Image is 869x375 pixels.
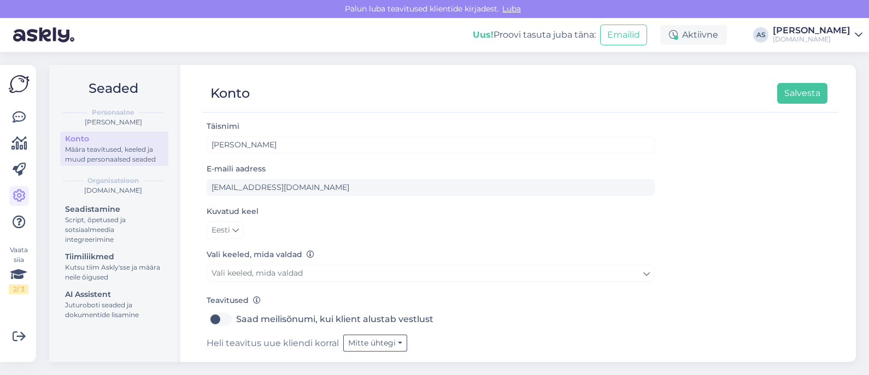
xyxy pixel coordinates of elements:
b: Personaalne [92,108,134,117]
div: [DOMAIN_NAME] [773,35,850,44]
h2: Seaded [58,78,168,99]
b: Organisatsioon [87,176,139,186]
input: Sisesta nimi [207,136,655,153]
div: Tiimiliikmed [65,251,163,263]
div: Konto [210,83,250,104]
div: Juturoboti seaded ja dokumentide lisamine [65,300,163,320]
div: Heli teavitus uue kliendi korral [207,335,655,352]
a: Eesti [207,222,244,239]
input: Sisesta e-maili aadress [207,179,655,196]
div: AI Assistent [65,289,163,300]
div: Script, õpetused ja sotsiaalmeedia integreerimine [65,215,163,245]
button: Emailid [600,25,647,45]
img: Askly Logo [9,74,30,94]
a: Vali keeled, mida valdad [207,265,655,282]
a: KontoMäära teavitused, keeled ja muud personaalsed seaded [60,132,168,166]
label: Täisnimi [207,121,239,132]
div: Vaata siia [9,245,28,294]
b: Uus! [473,29,494,40]
a: TiimiliikmedKutsu tiim Askly'sse ja määra neile õigused [60,249,168,284]
a: AI AssistentJuturoboti seaded ja dokumentide lisamine [60,287,168,322]
div: [DOMAIN_NAME] [58,186,168,195]
span: Eesti [212,224,230,236]
label: Vali keeled, mida valdad [207,249,314,260]
div: Aktiivne [660,25,727,45]
div: [PERSON_NAME] [773,26,850,35]
button: Mitte ühtegi [343,335,407,352]
div: AS [753,27,768,43]
label: Kuvatud keel [207,206,259,217]
div: Määra teavitused, keeled ja muud personaalsed seaded [65,145,163,164]
a: [PERSON_NAME][DOMAIN_NAME] [773,26,862,44]
div: Proovi tasuta juba täna: [473,28,596,41]
div: 2 / 3 [9,284,28,294]
a: SeadistamineScript, õpetused ja sotsiaalmeedia integreerimine [60,202,168,246]
label: Saad meilisõnumi, kui klient alustab vestlust [236,311,433,328]
div: Seadistamine [65,204,163,215]
span: Luba [499,4,524,14]
div: Kutsu tiim Askly'sse ja määra neile õigused [65,263,163,282]
div: [PERSON_NAME] [58,117,168,127]
label: Teavitused [207,295,261,306]
span: Vali keeled, mida valdad [212,268,303,278]
div: Konto [65,133,163,145]
button: Salvesta [777,83,827,104]
label: E-maili aadress [207,163,266,175]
